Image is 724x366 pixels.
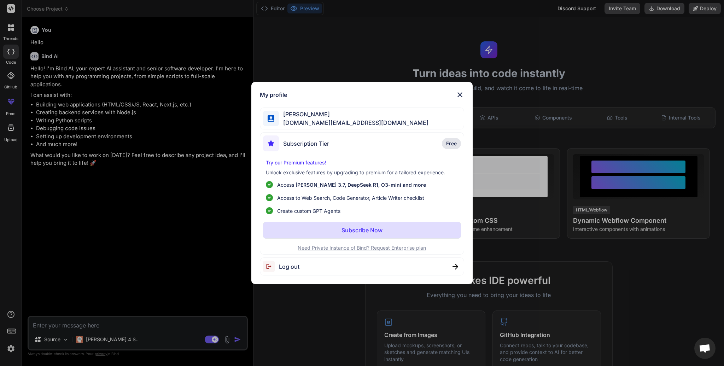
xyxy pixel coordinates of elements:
[277,194,424,202] span: Access to Web Search, Code Generator, Article Writer checklist
[266,207,273,214] img: checklist
[266,169,458,176] p: Unlock exclusive features by upgrading to premium for a tailored experience.
[694,338,716,359] div: 채팅 열기
[283,139,329,148] span: Subscription Tier
[279,110,428,118] span: [PERSON_NAME]
[277,207,340,215] span: Create custom GPT Agents
[268,115,274,122] img: profile
[263,244,461,251] p: Need Private Instance of Bind? Request Enterprise plan
[446,140,457,147] span: Free
[341,226,383,234] p: Subscribe Now
[279,262,299,271] span: Log out
[260,91,287,99] h1: My profile
[456,91,464,99] img: close
[263,222,461,239] button: Subscribe Now
[452,264,458,269] img: close
[263,261,279,272] img: logout
[277,181,426,188] p: Access
[266,194,273,201] img: checklist
[263,135,279,151] img: subscription
[266,181,273,188] img: checklist
[279,118,428,127] span: [DOMAIN_NAME][EMAIL_ADDRESS][DOMAIN_NAME]
[266,159,458,166] p: Try our Premium features!
[296,182,426,188] span: [PERSON_NAME] 3.7, DeepSeek R1, O3-mini and more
